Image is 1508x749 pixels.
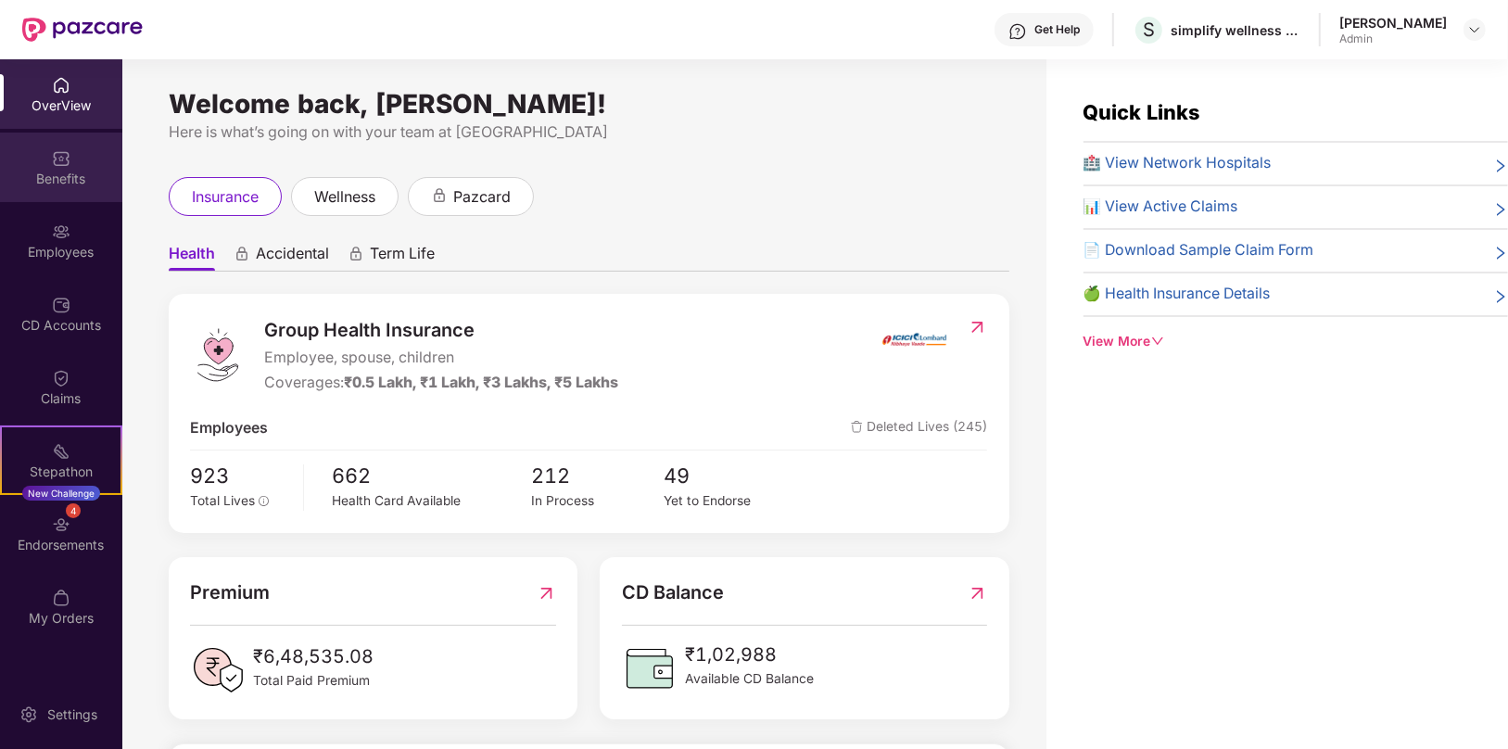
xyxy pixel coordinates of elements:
img: svg+xml;base64,PHN2ZyBpZD0iRW5kb3JzZW1lbnRzIiB4bWxucz0iaHR0cDovL3d3dy53My5vcmcvMjAwMC9zdmciIHdpZH... [52,515,70,534]
div: Coverages: [264,372,618,395]
img: CDBalanceIcon [622,641,678,696]
span: Total Paid Premium [253,671,374,692]
span: Group Health Insurance [264,316,618,345]
span: down [1151,335,1164,348]
span: right [1493,286,1508,306]
span: pazcard [453,185,511,209]
span: right [1493,199,1508,219]
span: 📊 View Active Claims [1083,196,1238,219]
span: 📄 Download Sample Claim Form [1083,239,1314,262]
div: View More [1083,332,1508,352]
div: In Process [531,491,664,512]
span: Health [169,244,215,271]
span: ₹0.5 Lakh, ₹1 Lakh, ₹3 Lakhs, ₹5 Lakhs [344,374,618,391]
div: [PERSON_NAME] [1339,14,1447,32]
div: 4 [66,503,81,518]
img: RedirectIcon [968,578,987,607]
div: animation [431,187,448,204]
span: 212 [531,460,664,491]
img: PaidPremiumIcon [190,642,246,698]
div: Welcome back, [PERSON_NAME]! [169,96,1009,111]
span: 923 [190,460,289,491]
img: svg+xml;base64,PHN2ZyBpZD0iTXlfT3JkZXJzIiBkYXRhLW5hbWU9Ik15IE9yZGVycyIgeG1sbnM9Imh0dHA6Ly93d3cudz... [52,589,70,607]
div: New Challenge [22,486,100,501]
img: New Pazcare Logo [22,18,143,42]
span: 🏥 View Network Hospitals [1083,152,1272,175]
div: Admin [1339,32,1447,46]
img: insurerIcon [880,316,949,362]
span: Employee, spouse, children [264,347,618,370]
div: Stepathon [2,463,120,481]
img: svg+xml;base64,PHN2ZyB4bWxucz0iaHR0cDovL3d3dy53My5vcmcvMjAwMC9zdmciIHdpZHRoPSIyMSIgaGVpZ2h0PSIyMC... [52,442,70,461]
img: svg+xml;base64,PHN2ZyBpZD0iQ0RfQWNjb3VudHMiIGRhdGEtbmFtZT0iQ0QgQWNjb3VudHMiIHhtbG5zPSJodHRwOi8vd3... [52,296,70,314]
span: Premium [190,578,270,607]
img: RedirectIcon [968,318,987,336]
img: logo [190,327,246,383]
img: svg+xml;base64,PHN2ZyBpZD0iRHJvcGRvd24tMzJ4MzIiIHhtbG5zPSJodHRwOi8vd3d3LnczLm9yZy8yMDAwL3N2ZyIgd2... [1467,22,1482,37]
div: animation [348,246,364,262]
span: Quick Links [1083,100,1200,124]
span: 662 [332,460,531,491]
img: svg+xml;base64,PHN2ZyBpZD0iSGVscC0zMngzMiIgeG1sbnM9Imh0dHA6Ly93d3cudzMub3JnLzIwMDAvc3ZnIiB3aWR0aD... [1008,22,1027,41]
span: right [1493,243,1508,262]
img: svg+xml;base64,PHN2ZyBpZD0iQ2xhaW0iIHhtbG5zPSJodHRwOi8vd3d3LnczLm9yZy8yMDAwL3N2ZyIgd2lkdGg9IjIwIi... [52,369,70,387]
span: Deleted Lives (245) [851,417,987,440]
img: svg+xml;base64,PHN2ZyBpZD0iSG9tZSIgeG1sbnM9Imh0dHA6Ly93d3cudzMub3JnLzIwMDAvc3ZnIiB3aWR0aD0iMjAiIG... [52,76,70,95]
div: Here is what’s going on with your team at [GEOGRAPHIC_DATA] [169,121,1009,144]
span: Employees [190,417,268,440]
span: right [1493,156,1508,175]
span: insurance [192,185,259,209]
span: 49 [664,460,796,491]
span: CD Balance [622,578,724,607]
span: info-circle [259,496,270,507]
span: Available CD Balance [685,669,814,690]
div: Yet to Endorse [664,491,796,512]
img: svg+xml;base64,PHN2ZyBpZD0iU2V0dGluZy0yMHgyMCIgeG1sbnM9Imh0dHA6Ly93d3cudzMub3JnLzIwMDAvc3ZnIiB3aW... [19,705,38,724]
div: Get Help [1034,22,1080,37]
img: svg+xml;base64,PHN2ZyBpZD0iQmVuZWZpdHMiIHhtbG5zPSJodHRwOi8vd3d3LnczLm9yZy8yMDAwL3N2ZyIgd2lkdGg9Ij... [52,149,70,168]
span: 🍏 Health Insurance Details [1083,283,1271,306]
img: deleteIcon [851,421,863,433]
span: ₹6,48,535.08 [253,642,374,671]
div: simplify wellness india private limited [1171,21,1300,39]
img: RedirectIcon [537,578,556,607]
span: wellness [314,185,375,209]
div: animation [234,246,250,262]
span: Total Lives [190,493,255,508]
span: Accidental [256,244,329,271]
span: S [1143,19,1155,41]
div: Health Card Available [332,491,531,512]
span: ₹1,02,988 [685,641,814,669]
div: Settings [42,705,103,724]
img: svg+xml;base64,PHN2ZyBpZD0iRW1wbG95ZWVzIiB4bWxucz0iaHR0cDovL3d3dy53My5vcmcvMjAwMC9zdmciIHdpZHRoPS... [52,222,70,241]
span: Term Life [370,244,435,271]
